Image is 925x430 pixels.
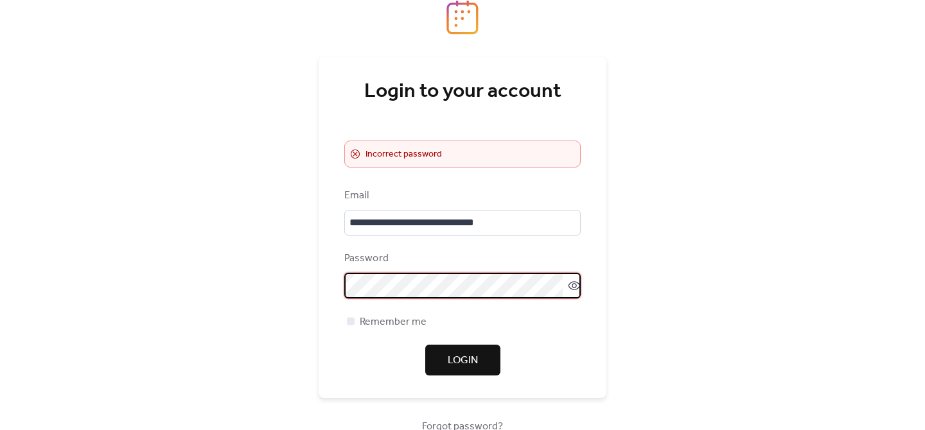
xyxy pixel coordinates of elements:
[448,353,478,368] span: Login
[344,188,578,203] div: Email
[344,79,581,105] div: Login to your account
[422,423,503,430] a: Forgot password?
[366,147,442,162] span: Incorrect password
[344,251,578,266] div: Password
[425,345,500,375] button: Login
[360,314,427,330] span: Remember me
